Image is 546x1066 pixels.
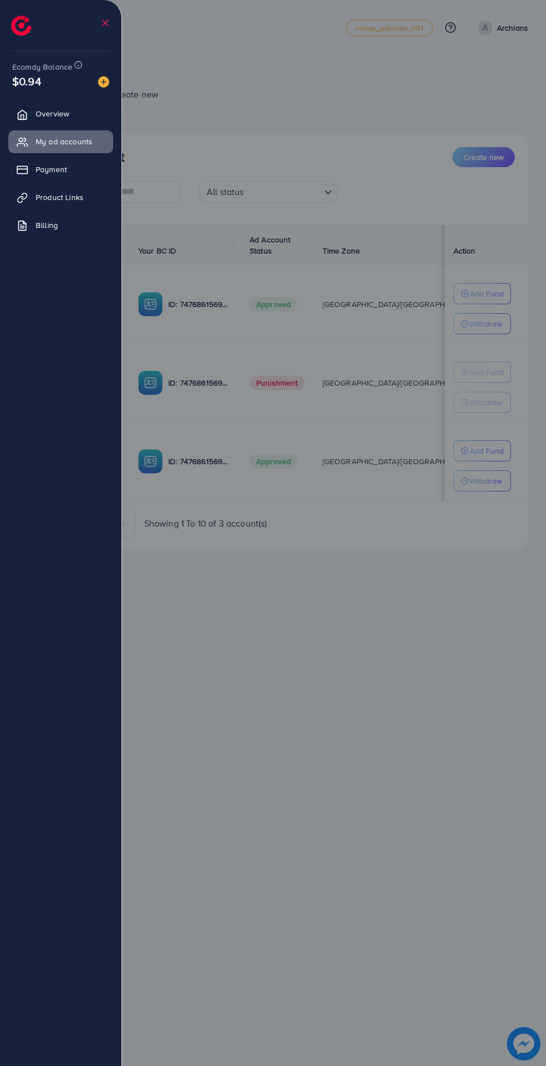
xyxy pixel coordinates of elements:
[36,108,69,119] span: Overview
[8,214,113,236] a: Billing
[36,164,67,175] span: Payment
[12,73,41,89] span: $0.94
[8,186,113,208] a: Product Links
[11,16,31,36] img: logo
[8,130,113,153] a: My ad accounts
[8,103,113,125] a: Overview
[36,192,84,203] span: Product Links
[36,220,58,231] span: Billing
[98,76,109,87] img: image
[8,158,113,181] a: Payment
[12,61,72,72] span: Ecomdy Balance
[36,136,92,147] span: My ad accounts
